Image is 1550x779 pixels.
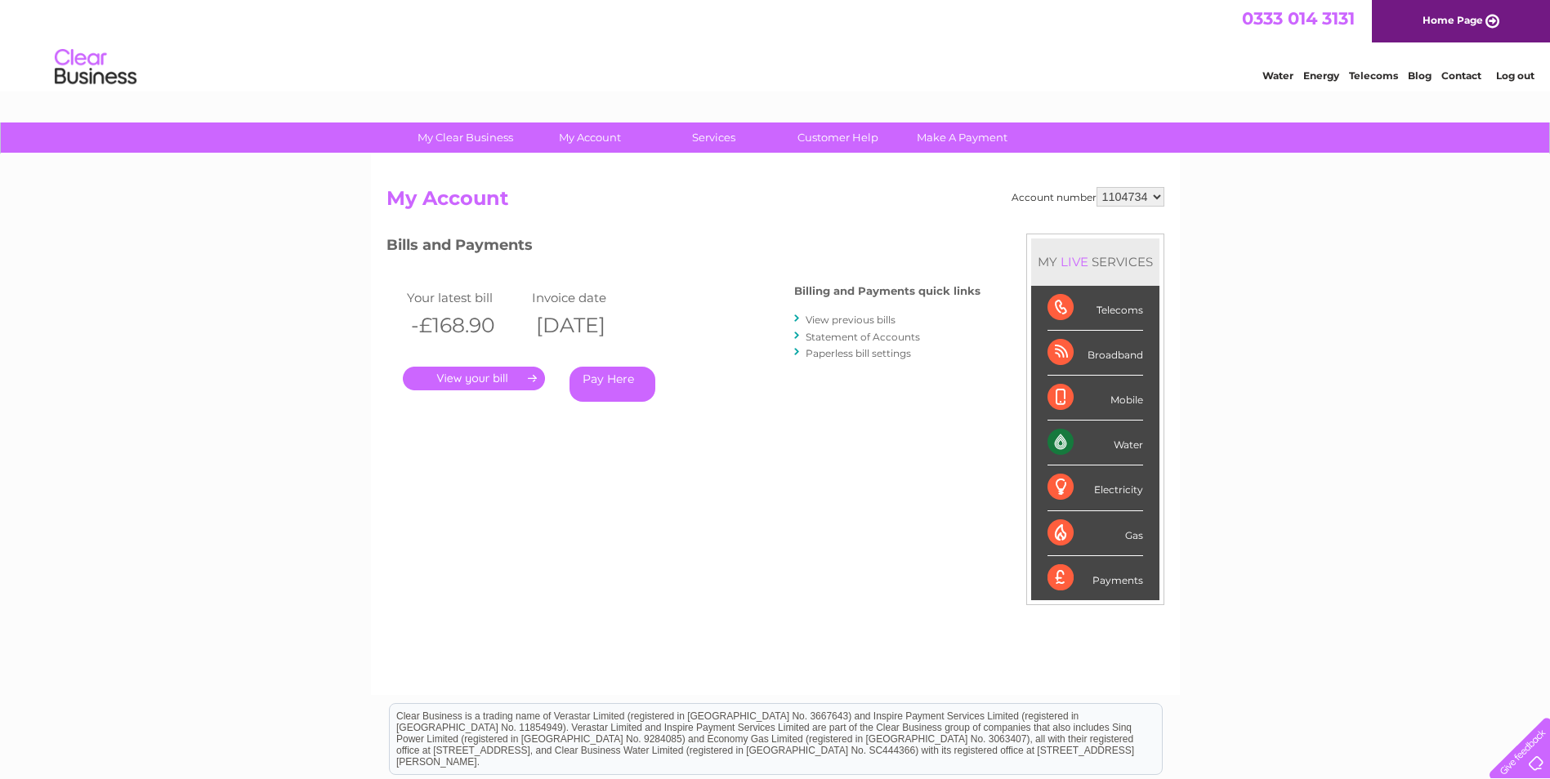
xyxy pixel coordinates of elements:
[1057,254,1092,269] div: LIVE
[1047,465,1143,510] div: Electricity
[403,287,529,309] td: Your latest bill
[1047,511,1143,556] div: Gas
[522,122,657,153] a: My Account
[1047,376,1143,421] div: Mobile
[1441,69,1481,82] a: Contact
[895,122,1030,153] a: Make A Payment
[403,367,545,390] a: .
[771,122,905,153] a: Customer Help
[806,347,911,359] a: Paperless bill settings
[386,187,1164,218] h2: My Account
[54,42,137,92] img: logo.png
[794,285,980,297] h4: Billing and Payments quick links
[386,234,980,262] h3: Bills and Payments
[1047,421,1143,465] div: Water
[390,9,1162,79] div: Clear Business is a trading name of Verastar Limited (registered in [GEOGRAPHIC_DATA] No. 3667643...
[646,122,781,153] a: Services
[806,314,896,326] a: View previous bills
[528,309,654,342] th: [DATE]
[1012,187,1164,207] div: Account number
[806,331,920,343] a: Statement of Accounts
[528,287,654,309] td: Invoice date
[403,309,529,342] th: -£168.90
[1496,69,1534,82] a: Log out
[1047,286,1143,331] div: Telecoms
[1242,8,1355,29] a: 0333 014 3131
[398,122,533,153] a: My Clear Business
[1047,556,1143,600] div: Payments
[1349,69,1398,82] a: Telecoms
[1031,238,1159,285] div: MY SERVICES
[570,367,655,402] a: Pay Here
[1303,69,1339,82] a: Energy
[1408,69,1432,82] a: Blog
[1047,331,1143,376] div: Broadband
[1262,69,1293,82] a: Water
